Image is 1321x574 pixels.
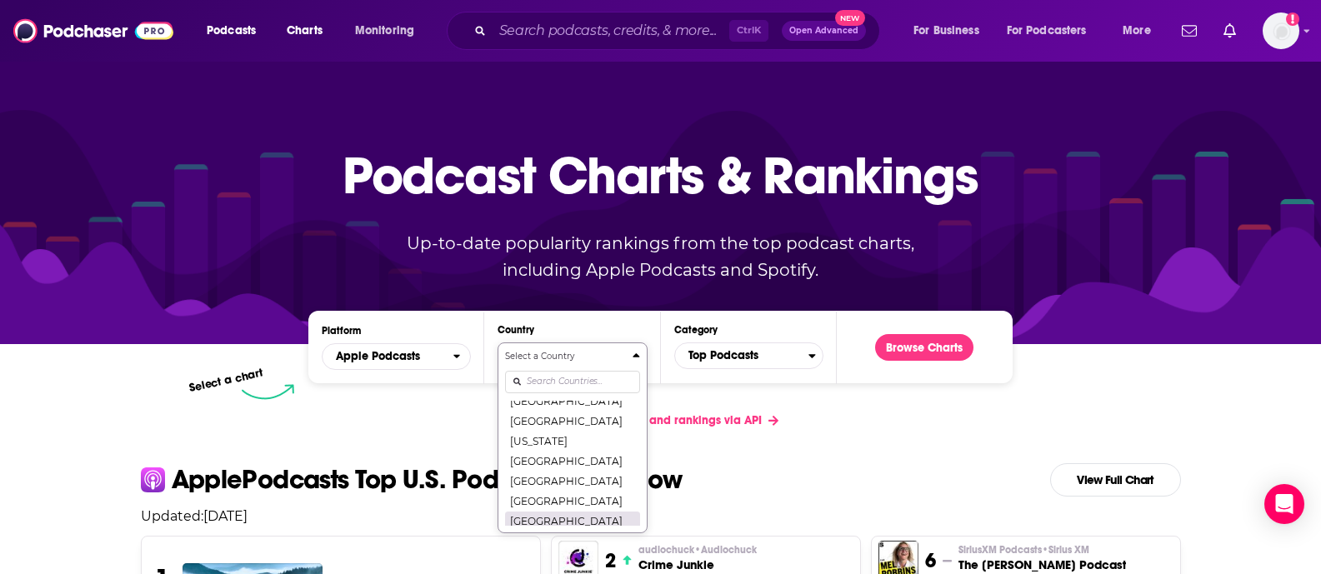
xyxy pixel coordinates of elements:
[13,15,173,47] img: Podchaser - Follow, Share and Rate Podcasts
[188,366,265,395] p: Select a chart
[835,10,865,26] span: New
[207,19,256,42] span: Podcasts
[1007,19,1087,42] span: For Podcasters
[638,557,757,573] h3: Crime Junkie
[1263,12,1299,49] span: Logged in as vladejoyce
[322,343,471,370] button: open menu
[505,471,639,491] button: [GEOGRAPHIC_DATA]
[958,543,1126,557] p: SiriusXM Podcasts • Sirius XM
[1123,19,1151,42] span: More
[638,543,757,573] a: audiochuck•AudiochuckCrime Junkie
[925,548,936,573] h3: 6
[1111,17,1172,44] button: open menu
[675,342,808,370] span: Top Podcasts
[242,384,294,400] img: select arrow
[343,17,436,44] button: open menu
[276,17,333,44] a: Charts
[913,19,979,42] span: For Business
[694,544,757,556] span: • Audiochuck
[505,371,639,393] input: Search Countries...
[287,19,323,42] span: Charts
[493,17,729,44] input: Search podcasts, credits, & more...
[958,543,1089,557] span: SiriusXM Podcasts
[1217,17,1243,45] a: Show notifications dropdown
[1264,484,1304,524] div: Open Intercom Messenger
[505,431,639,451] button: [US_STATE]
[1263,12,1299,49] img: User Profile
[355,19,414,42] span: Monitoring
[674,342,823,369] button: Categories
[336,351,420,362] span: Apple Podcasts
[463,12,896,50] div: Search podcasts, credits, & more...
[498,342,647,533] button: Countries
[543,413,762,427] span: Get podcast charts and rankings via API
[172,467,683,493] p: Apple Podcasts Top U.S. Podcasts Right Now
[782,21,866,41] button: Open AdvancedNew
[996,17,1111,44] button: open menu
[505,451,639,471] button: [GEOGRAPHIC_DATA]
[505,391,639,411] button: [GEOGRAPHIC_DATA]
[505,491,639,511] button: [GEOGRAPHIC_DATA]
[128,508,1194,524] p: Updated: [DATE]
[1286,12,1299,26] svg: Add a profile image
[505,352,625,361] h4: Select a Country
[529,400,792,441] a: Get podcast charts and rankings via API
[1175,17,1203,45] a: Show notifications dropdown
[322,343,471,370] h2: Platforms
[505,411,639,431] button: [GEOGRAPHIC_DATA]
[638,543,757,557] span: audiochuck
[1263,12,1299,49] button: Show profile menu
[195,17,278,44] button: open menu
[729,20,768,42] span: Ctrl K
[958,543,1126,573] a: SiriusXM Podcasts•Sirius XMThe [PERSON_NAME] Podcast
[902,17,1000,44] button: open menu
[1050,463,1181,497] a: View Full Chart
[875,334,973,361] button: Browse Charts
[505,511,639,531] button: [GEOGRAPHIC_DATA]
[1042,544,1089,556] span: • Sirius XM
[958,557,1126,573] h3: The [PERSON_NAME] Podcast
[374,230,948,283] p: Up-to-date popularity rankings from the top podcast charts, including Apple Podcasts and Spotify.
[605,548,616,573] h3: 2
[789,27,858,35] span: Open Advanced
[638,543,757,557] p: audiochuck • Audiochuck
[343,121,978,229] p: Podcast Charts & Rankings
[141,467,165,492] img: apple Icon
